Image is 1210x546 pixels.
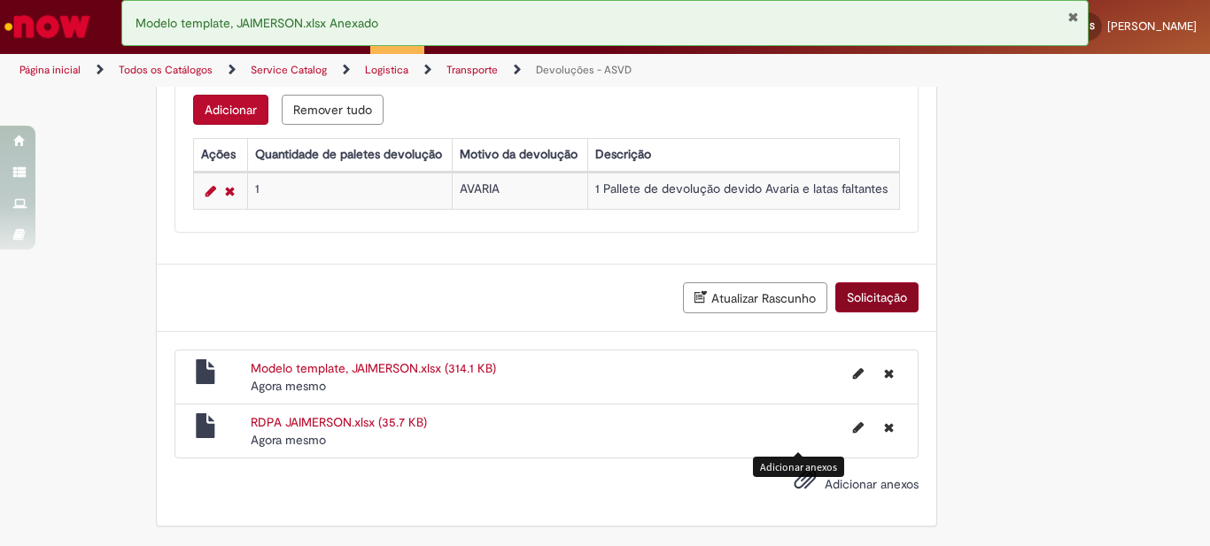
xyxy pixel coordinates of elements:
[536,63,632,77] a: Devoluções - ASVD
[789,463,821,504] button: Adicionar anexos
[251,432,326,448] span: Agora mesmo
[251,414,427,430] a: RDPA JAIMERSON.xlsx (35.7 KB)
[842,359,874,388] button: Editar nome de arquivo Modelo template, JAIMERSON.xlsx
[136,15,378,31] span: Modelo template, JAIMERSON.xlsx Anexado
[446,63,498,77] a: Transporte
[247,173,452,209] td: 1
[251,378,326,394] span: Agora mesmo
[251,378,326,394] time: 27/08/2025 17:33:46
[282,95,384,125] button: Remove all rows for Produtos
[201,181,221,202] a: Editar Linha 1
[1067,10,1079,24] button: Fechar Notificação
[19,63,81,77] a: Página inicial
[587,173,899,209] td: 1 Pallete de devolução devido Avaria e latas faltantes
[842,413,874,442] button: Editar nome de arquivo RDPA JAIMERSON.xlsx
[221,181,239,202] a: Remover linha 1
[193,138,247,171] th: Ações
[251,432,326,448] time: 27/08/2025 17:33:00
[251,360,496,376] a: Modelo template, JAIMERSON.xlsx (314.1 KB)
[873,413,904,442] button: Excluir RDPA JAIMERSON.xlsx
[453,138,587,171] th: Motivo da devolução
[753,457,844,477] div: Adicionar anexos
[453,173,587,209] td: AVARIA
[2,9,93,44] img: ServiceNow
[825,476,919,492] span: Adicionar anexos
[13,54,794,87] ul: Trilhas de página
[873,359,904,388] button: Excluir Modelo template, JAIMERSON.xlsx
[119,63,213,77] a: Todos os Catálogos
[683,282,827,313] button: Atualizar Rascunho
[587,138,899,171] th: Descrição
[251,63,327,77] a: Service Catalog
[247,138,452,171] th: Quantidade de paletes devolução
[1107,19,1197,34] span: [PERSON_NAME]
[365,63,408,77] a: Logistica
[193,95,268,125] button: Add a row for Produtos
[835,282,919,312] button: Solicitação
